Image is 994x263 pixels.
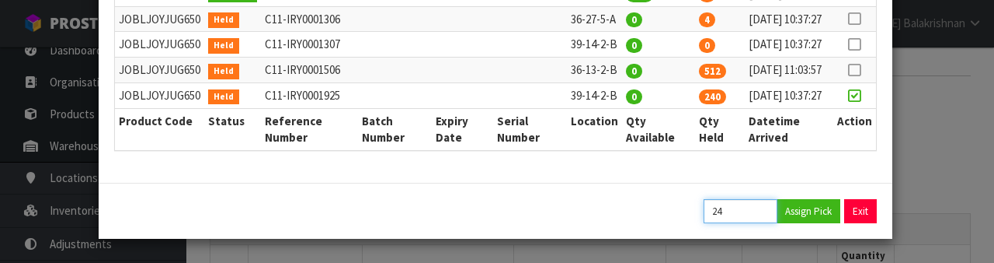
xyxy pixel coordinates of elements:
span: Held [208,12,239,28]
th: Datetime Arrived [745,108,833,149]
td: [DATE] 10:37:27 [745,83,833,109]
span: 0 [626,38,642,53]
th: Product Code [115,108,204,149]
td: C11-IRY0001506 [261,58,358,83]
td: 36-27-5-A [567,6,622,32]
button: Exit [844,199,877,223]
th: Status [204,108,261,149]
th: Serial Number [493,108,568,149]
span: 0 [699,38,715,53]
span: 0 [626,12,642,27]
input: Quantity Picked [704,199,777,223]
td: [DATE] 10:37:27 [745,6,833,32]
span: Held [208,38,239,54]
span: Held [208,64,239,79]
th: Qty Available [622,108,695,149]
th: Location [567,108,622,149]
td: 39-14-2-B [567,32,622,58]
button: Assign Pick [777,199,840,223]
td: 39-14-2-B [567,83,622,109]
span: 0 [626,89,642,104]
td: C11-IRY0001306 [261,6,358,32]
th: Reference Number [261,108,358,149]
td: C11-IRY0001307 [261,32,358,58]
span: 0 [626,64,642,79]
td: 36-13-2-B [567,58,622,83]
th: Action [833,108,876,149]
td: JOBLJOYJUG650 [115,6,204,32]
td: JOBLJOYJUG650 [115,83,204,109]
td: JOBLJOYJUG650 [115,32,204,58]
span: Held [208,89,239,105]
td: C11-IRY0001925 [261,83,358,109]
span: 240 [699,89,726,104]
td: [DATE] 10:37:27 [745,32,833,58]
th: Expiry Date [432,108,492,149]
td: [DATE] 11:03:57 [745,58,833,83]
td: JOBLJOYJUG650 [115,58,204,83]
span: 512 [699,64,726,79]
span: 4 [699,12,715,27]
th: Qty Held [695,108,745,149]
th: Batch Number [358,108,433,149]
